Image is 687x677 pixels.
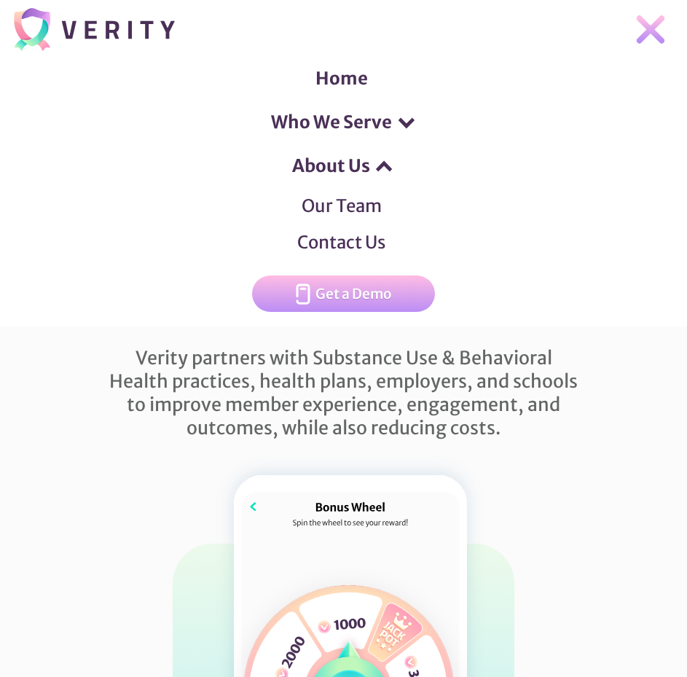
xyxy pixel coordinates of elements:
a: About Us [292,144,370,188]
a: Home [315,57,368,101]
div: Get a Demo [315,286,391,301]
a: Contact Us [297,224,386,261]
a: Who We Serve [271,101,392,144]
div: Verity partners with Substance Use & Behavioral Health practices, health plans, employers, and sc... [79,332,609,477]
a: Get a Demo [252,275,435,312]
a: Our Team [297,188,386,224]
